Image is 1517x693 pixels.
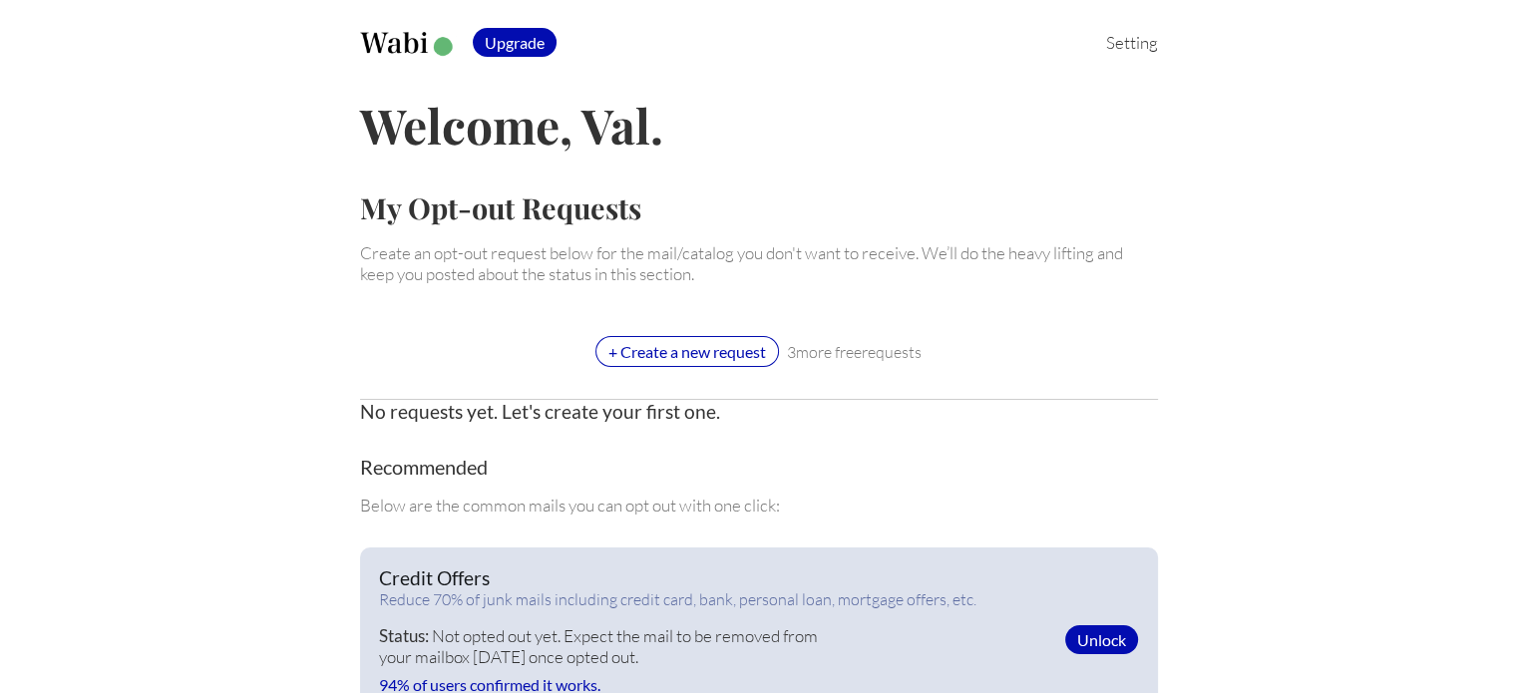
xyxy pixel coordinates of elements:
[473,32,557,53] a: Upgrade
[787,342,922,362] span: 3 more free requests
[595,341,779,362] a: + Create a new request
[379,625,429,646] span: Status:
[379,625,867,667] span: Not opted out yet. Expect the mail to be removed from your mailbox [DATE] once opted out.
[360,242,1158,284] p: Create an opt-out request below for the mail/catalog you don't want to receive. We’ll do the heav...
[379,566,1139,589] div: Credit Offers
[1065,625,1138,654] span: Unlock
[360,188,1158,226] h2: My Opt-out Requests
[1057,629,1138,650] a: Unlock
[360,455,1158,479] h3: Recommended
[360,400,720,423] a: No requests yet. Let's create your first one.
[473,28,557,57] span: Upgrade
[360,495,1158,516] p: Below are the common mails you can opt out with one click:
[379,589,1139,609] div: Reduce 70% of junk mails including credit card, bank, personal loan, mortgage offers, etc.
[360,32,457,57] img: Wabi
[1078,32,1158,53] div: Setting
[595,336,779,367] div: + Create a new request
[360,93,1158,157] h1: Welcome, Val.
